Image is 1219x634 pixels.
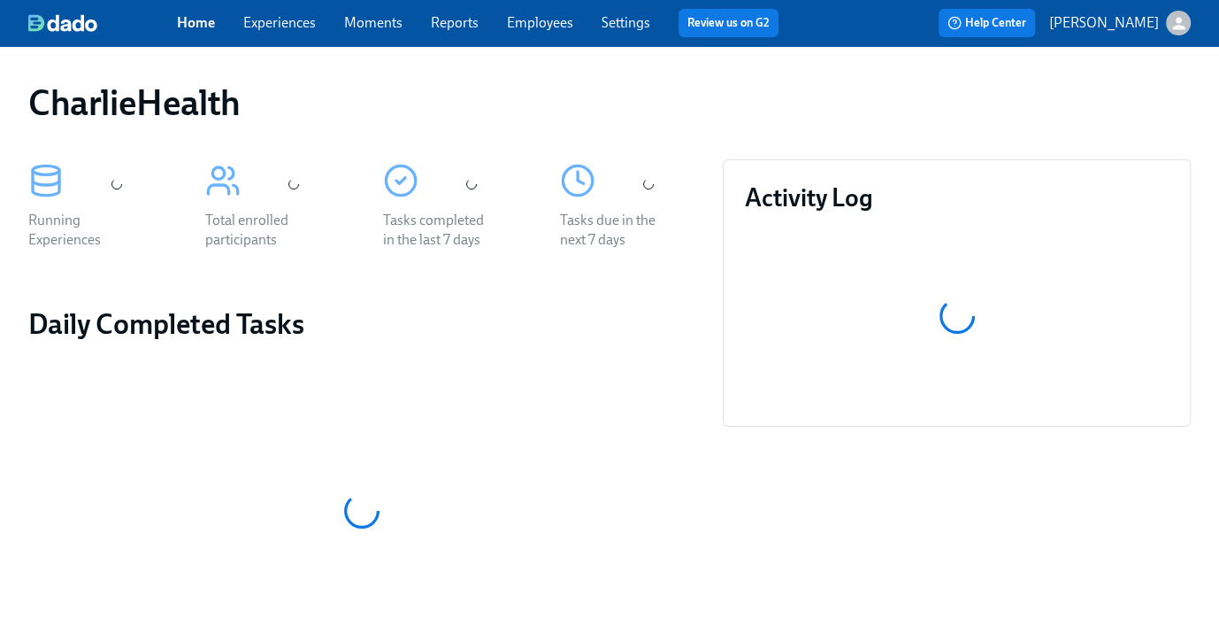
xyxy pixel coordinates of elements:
[205,211,318,250] div: Total enrolled participants
[687,14,770,32] a: Review us on G2
[28,14,97,32] img: dado
[431,14,479,31] a: Reports
[560,211,673,250] div: Tasks due in the next 7 days
[507,14,573,31] a: Employees
[1049,13,1159,33] p: [PERSON_NAME]
[602,14,650,31] a: Settings
[947,14,1026,32] span: Help Center
[1049,11,1191,35] button: [PERSON_NAME]
[939,9,1035,37] button: Help Center
[177,14,215,31] a: Home
[28,14,177,32] a: dado
[745,182,1169,213] h3: Activity Log
[383,211,496,250] div: Tasks completed in the last 7 days
[678,9,778,37] button: Review us on G2
[243,14,316,31] a: Experiences
[344,14,402,31] a: Moments
[28,81,241,124] h1: CharlieHealth
[28,306,694,342] h2: Daily Completed Tasks
[28,211,142,250] div: Running Experiences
